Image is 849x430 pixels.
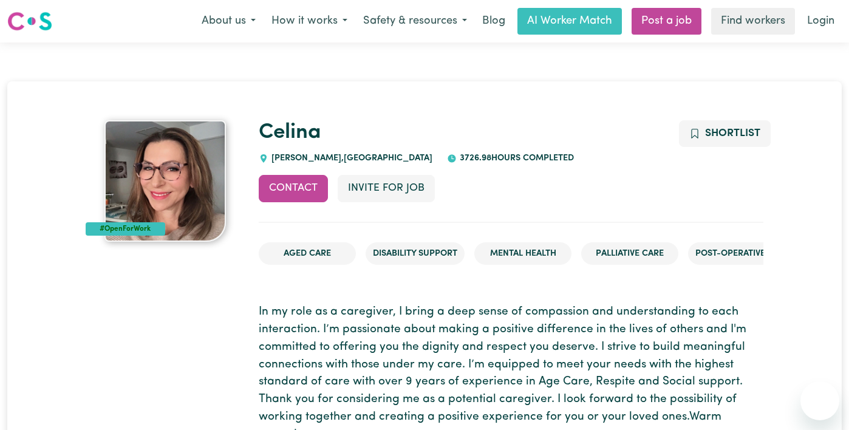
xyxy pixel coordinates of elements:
[264,9,355,34] button: How it works
[711,8,795,35] a: Find workers
[632,8,701,35] a: Post a job
[581,242,678,265] li: Palliative care
[517,8,622,35] a: AI Worker Match
[104,120,226,242] img: Celina
[86,120,244,242] a: Celina's profile picture'#OpenForWork
[474,242,571,265] li: Mental Health
[800,8,842,35] a: Login
[268,154,432,163] span: [PERSON_NAME] , [GEOGRAPHIC_DATA]
[7,10,52,32] img: Careseekers logo
[194,9,264,34] button: About us
[688,242,797,265] li: Post-operative care
[7,7,52,35] a: Careseekers logo
[86,222,165,236] div: #OpenForWork
[355,9,475,34] button: Safety & resources
[259,242,356,265] li: Aged Care
[457,154,574,163] span: 3726.98 hours completed
[679,120,771,147] button: Add to shortlist
[475,8,513,35] a: Blog
[259,122,321,143] a: Celina
[366,242,465,265] li: Disability Support
[800,381,839,420] iframe: Button to launch messaging window
[705,128,760,138] span: Shortlist
[259,175,328,202] button: Contact
[338,175,435,202] button: Invite for Job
